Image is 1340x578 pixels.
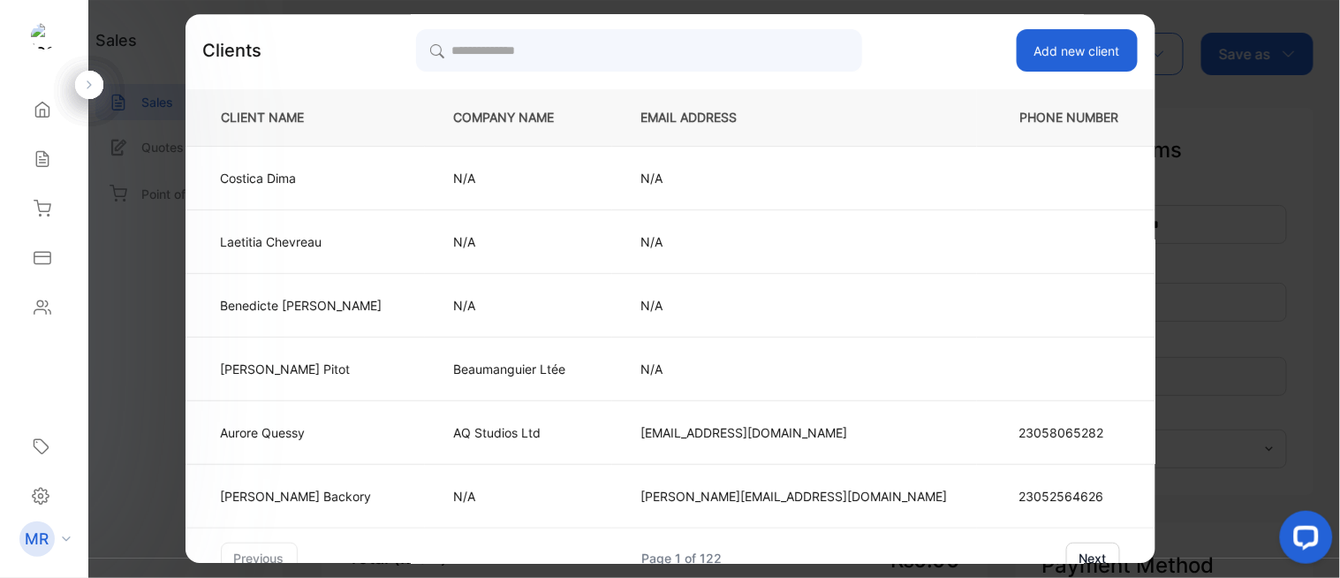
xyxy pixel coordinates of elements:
[1019,487,1120,506] p: 23052564626
[221,543,298,574] button: previous
[1266,504,1340,578] iframe: LiveChat chat widget
[454,232,583,251] p: N/A
[221,296,382,315] p: Benedicte [PERSON_NAME]
[221,487,382,506] p: [PERSON_NAME] Backory
[454,296,583,315] p: N/A
[641,423,948,442] p: [EMAIL_ADDRESS][DOMAIN_NAME]
[203,37,262,64] p: Clients
[454,423,583,442] p: AQ Studios Ltd
[221,423,382,442] p: Aurore Quessy
[215,109,396,127] p: CLIENT NAME
[641,549,722,567] div: Page 1 of 122
[641,109,948,127] p: EMAIL ADDRESS
[1019,423,1120,442] p: 23058065282
[641,169,948,187] p: N/A
[31,23,57,49] img: logo
[641,487,948,506] p: [PERSON_NAME][EMAIL_ADDRESS][DOMAIN_NAME]
[641,360,948,378] p: N/A
[221,360,382,378] p: [PERSON_NAME] Pitot
[641,232,948,251] p: N/A
[454,169,583,187] p: N/A
[221,232,382,251] p: Laetitia Chevreau
[221,169,382,187] p: Costica Dima
[454,487,583,506] p: N/A
[26,528,49,551] p: MR
[1066,543,1120,574] button: next
[641,296,948,315] p: N/A
[454,360,583,378] p: Beaumanguier Ltée
[454,109,583,127] p: COMPANY NAME
[1017,29,1138,72] button: Add new client
[1006,109,1126,127] p: PHONE NUMBER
